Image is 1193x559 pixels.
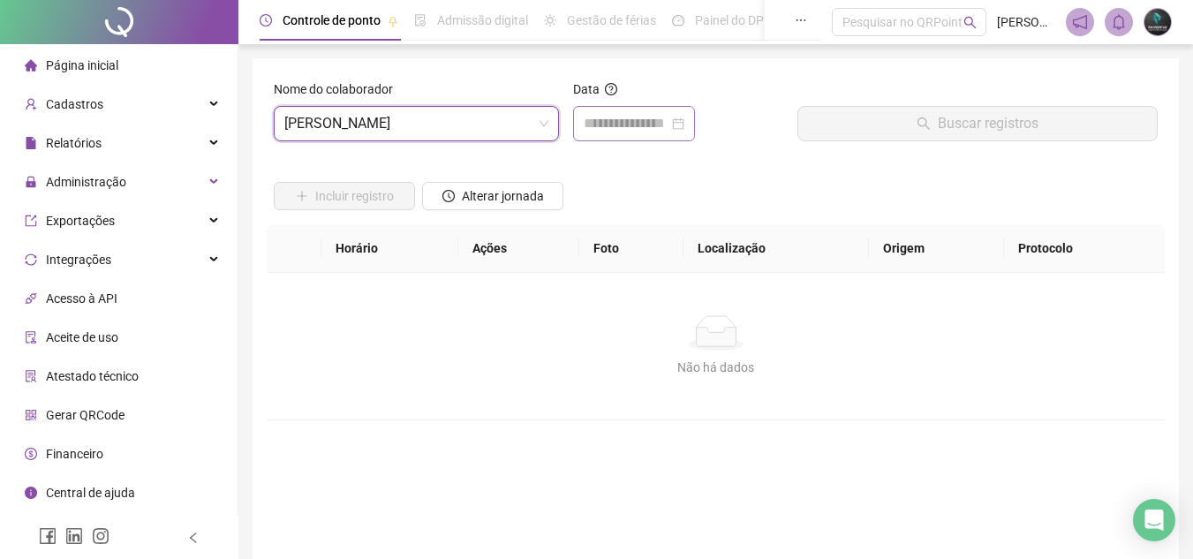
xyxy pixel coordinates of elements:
span: Gerar QRCode [46,408,125,422]
button: Alterar jornada [422,182,563,210]
span: user-add [25,98,37,110]
span: Controle de ponto [283,13,381,27]
span: pushpin [388,16,398,26]
a: Alterar jornada [422,191,563,205]
span: bell [1111,14,1127,30]
span: Gestão de férias [567,13,656,27]
span: facebook [39,527,57,545]
span: lock [25,176,37,188]
span: file-done [414,14,427,26]
th: Horário [321,224,458,273]
span: dashboard [672,14,684,26]
span: question-circle [605,83,617,95]
th: Foto [579,224,683,273]
span: audit [25,331,37,344]
span: clock-circle [260,14,272,26]
th: Localização [683,224,870,273]
span: solution [25,370,37,382]
img: 35618 [1144,9,1171,35]
span: Aceite de uso [46,330,118,344]
span: api [25,292,37,305]
span: linkedin [65,527,83,545]
span: search [963,16,977,29]
span: sun [544,14,556,26]
button: Buscar registros [797,106,1158,141]
span: sync [25,253,37,266]
span: Exportações [46,214,115,228]
span: notification [1072,14,1088,30]
th: Ações [458,224,579,273]
div: Open Intercom Messenger [1133,499,1175,541]
span: clock-circle [442,190,455,202]
span: [PERSON_NAME] [997,12,1055,32]
span: Relatórios [46,136,102,150]
span: Admissão digital [437,13,528,27]
span: left [187,532,200,544]
span: Administração [46,175,126,189]
span: file [25,137,37,149]
span: Central de ajuda [46,486,135,500]
label: Nome do colaborador [274,79,404,99]
th: Protocolo [1004,224,1165,273]
span: Data [573,82,600,96]
th: Origem [869,224,1004,273]
span: Financeiro [46,447,103,461]
span: Painel do DP [695,13,764,27]
span: home [25,59,37,72]
span: dollar [25,448,37,460]
span: ÉDIO NAZÁRIO [284,107,548,140]
span: export [25,215,37,227]
span: info-circle [25,487,37,499]
button: Incluir registro [274,182,415,210]
span: Página inicial [46,58,118,72]
span: Atestado técnico [46,369,139,383]
span: ellipsis [795,14,807,26]
div: Não há dados [288,358,1144,377]
span: qrcode [25,409,37,421]
span: Alterar jornada [462,186,544,206]
span: instagram [92,527,109,545]
span: Acesso à API [46,291,117,306]
span: Integrações [46,253,111,267]
span: Cadastros [46,97,103,111]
